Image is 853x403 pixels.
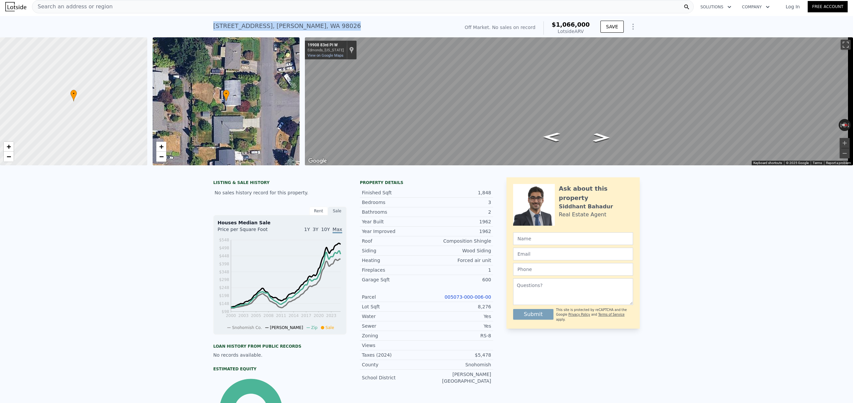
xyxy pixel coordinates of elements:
[314,313,324,318] tspan: 2020
[213,21,361,31] div: [STREET_ADDRESS] , [PERSON_NAME] , WA 98026
[232,325,262,330] span: Snohomish Co.
[556,308,633,322] div: This site is protected by reCAPTCHA and the Google and apply.
[219,285,229,290] tspan: $248
[426,352,491,358] div: $5,478
[513,309,553,320] button: Submit
[218,219,342,226] div: Houses Median Sale
[840,138,850,148] button: Zoom in
[5,2,26,11] img: Lotside
[360,180,493,185] div: Property details
[305,37,853,165] div: Map
[362,332,426,339] div: Zoning
[308,43,344,48] div: 19908 83rd Pl W
[349,46,354,54] a: Show location on map
[426,257,491,264] div: Forced air unit
[426,303,491,310] div: 8,276
[7,152,11,161] span: −
[218,226,280,237] div: Price per Square Foot
[219,301,229,306] tspan: $148
[313,227,318,232] span: 3Y
[362,303,426,310] div: Lot Sqft
[426,218,491,225] div: 1962
[426,238,491,244] div: Composition Shingle
[513,232,633,245] input: Name
[362,238,426,244] div: Roof
[32,3,113,11] span: Search an address or region
[847,119,851,131] button: Rotate clockwise
[362,374,426,381] div: School District
[362,294,426,300] div: Parcel
[264,313,274,318] tspan: 2008
[513,248,633,260] input: Email
[362,228,426,235] div: Year Improved
[219,246,229,250] tspan: $498
[70,91,77,97] span: •
[4,142,14,152] a: Zoom in
[309,207,328,215] div: Rent
[826,161,851,165] a: Report a problem
[362,352,426,358] div: Taxes (2024)
[213,180,347,187] div: LISTING & SALE HISTORY
[328,207,347,215] div: Sale
[839,122,851,128] button: Reset the view
[223,90,230,101] div: •
[808,1,848,12] a: Free Account
[426,247,491,254] div: Wood Siding
[362,361,426,368] div: County
[223,91,230,97] span: •
[305,37,853,165] div: Street View
[536,130,567,143] path: Go South, 83rd Pl W
[307,157,329,165] img: Google
[213,187,347,199] div: No sales history record for this property.
[219,277,229,282] tspan: $298
[307,157,329,165] a: Open this area in Google Maps (opens a new window)
[222,309,229,314] tspan: $98
[308,48,344,52] div: Edmonds, [US_STATE]
[4,152,14,162] a: Zoom out
[426,313,491,320] div: Yes
[219,293,229,298] tspan: $198
[276,313,286,318] tspan: 2011
[778,3,808,10] a: Log In
[426,332,491,339] div: RS-8
[626,20,640,33] button: Show Options
[426,209,491,215] div: 2
[465,24,535,31] div: Off Market. No sales on record
[513,263,633,276] input: Phone
[559,211,606,219] div: Real Estate Agent
[426,189,491,196] div: 1,848
[426,228,491,235] div: 1962
[362,257,426,264] div: Heating
[251,313,261,318] tspan: 2005
[219,262,229,266] tspan: $398
[301,313,312,318] tspan: 2017
[737,1,775,13] button: Company
[362,189,426,196] div: Finished Sqft
[159,152,163,161] span: −
[321,227,330,232] span: 10Y
[426,267,491,273] div: 1
[813,161,822,165] a: Terms (opens in new tab)
[559,203,613,211] div: Siddhant Bahadur
[311,325,318,330] span: Zip
[786,161,809,165] span: © 2025 Google
[219,254,229,258] tspan: $448
[598,313,624,316] a: Terms of Service
[426,276,491,283] div: 600
[753,161,782,165] button: Keyboard shortcuts
[559,184,633,203] div: Ask about this property
[600,21,624,33] button: SAVE
[362,323,426,329] div: Sewer
[362,199,426,206] div: Bedrooms
[270,325,303,330] span: [PERSON_NAME]
[213,352,347,358] div: No records available.
[238,313,249,318] tspan: 2003
[326,313,337,318] tspan: 2023
[219,270,229,274] tspan: $348
[219,238,229,242] tspan: $548
[426,371,491,384] div: [PERSON_NAME][GEOGRAPHIC_DATA]
[308,53,344,58] a: View on Google Maps
[362,267,426,273] div: Fireplaces
[840,148,850,158] button: Zoom out
[695,1,737,13] button: Solutions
